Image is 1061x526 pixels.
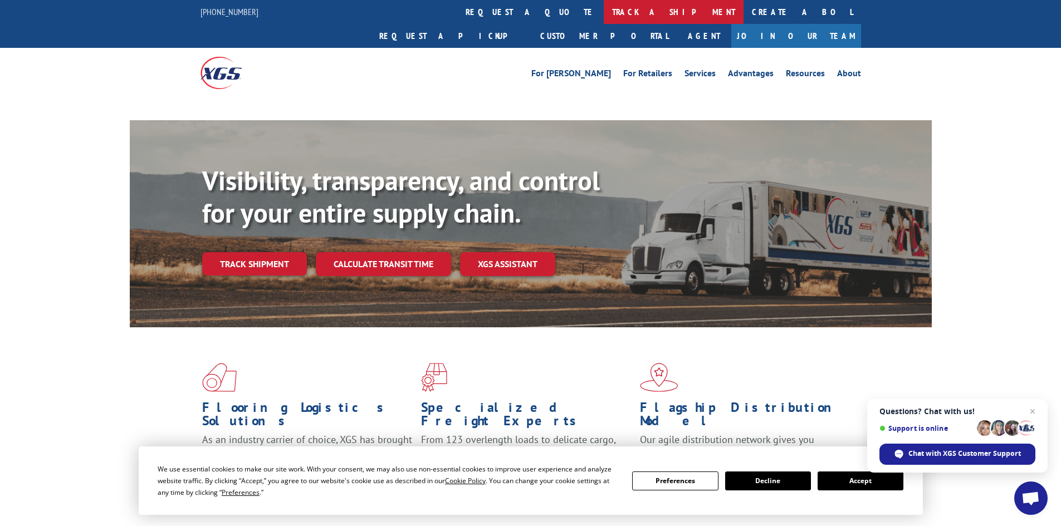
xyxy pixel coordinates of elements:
[879,407,1035,416] span: Questions? Chat with us!
[201,6,258,17] a: [PHONE_NUMBER]
[1014,481,1048,515] a: Open chat
[158,463,619,498] div: We use essential cookies to make our site work. With your consent, we may also use non-essential ...
[640,363,678,392] img: xgs-icon-flagship-distribution-model-red
[316,252,451,276] a: Calculate transit time
[837,69,861,81] a: About
[623,69,672,81] a: For Retailers
[202,401,413,433] h1: Flooring Logistics Solutions
[531,69,611,81] a: For [PERSON_NAME]
[728,69,774,81] a: Advantages
[202,252,307,276] a: Track shipment
[725,471,811,490] button: Decline
[421,363,447,392] img: xgs-icon-focused-on-flooring-red
[202,363,237,392] img: xgs-icon-total-supply-chain-intelligence-red
[202,163,600,230] b: Visibility, transparency, and control for your entire supply chain.
[640,401,850,433] h1: Flagship Distribution Model
[222,488,260,497] span: Preferences
[139,446,923,515] div: Cookie Consent Prompt
[908,449,1021,459] span: Chat with XGS Customer Support
[677,24,731,48] a: Agent
[202,433,412,473] span: As an industry carrier of choice, XGS has brought innovation and dedication to flooring logistics...
[879,424,973,432] span: Support is online
[640,433,845,459] span: Our agile distribution network gives you nationwide inventory management on demand.
[786,69,825,81] a: Resources
[632,471,718,490] button: Preferences
[460,252,555,276] a: XGS ASSISTANT
[445,476,486,485] span: Cookie Policy
[684,69,716,81] a: Services
[371,24,532,48] a: Request a pickup
[879,444,1035,465] span: Chat with XGS Customer Support
[731,24,861,48] a: Join Our Team
[421,433,632,483] p: From 123 overlength loads to delicate cargo, our experienced staff knows the best way to move you...
[818,471,903,490] button: Accept
[421,401,632,433] h1: Specialized Freight Experts
[532,24,677,48] a: Customer Portal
